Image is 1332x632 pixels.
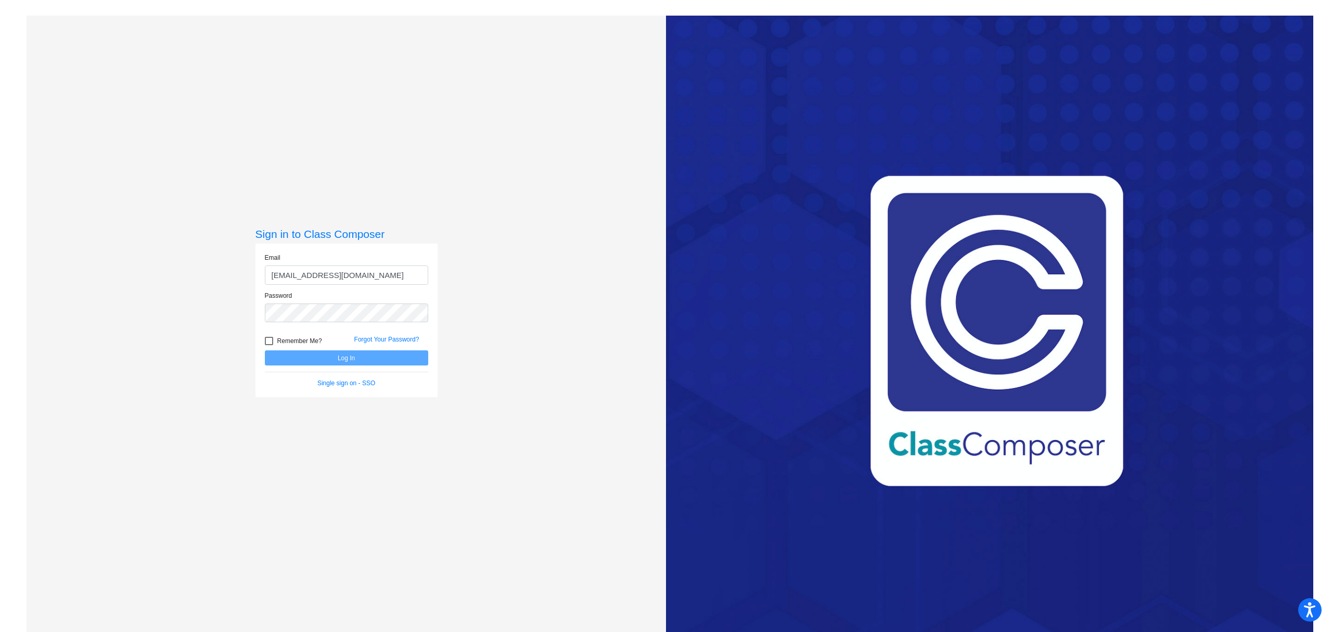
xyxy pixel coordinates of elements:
[317,380,375,387] a: Single sign on - SSO
[354,336,419,343] a: Forgot Your Password?
[255,227,438,241] h3: Sign in to Class Composer
[265,291,292,300] label: Password
[277,335,322,347] span: Remember Me?
[265,253,280,262] label: Email
[265,350,428,365] button: Log In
